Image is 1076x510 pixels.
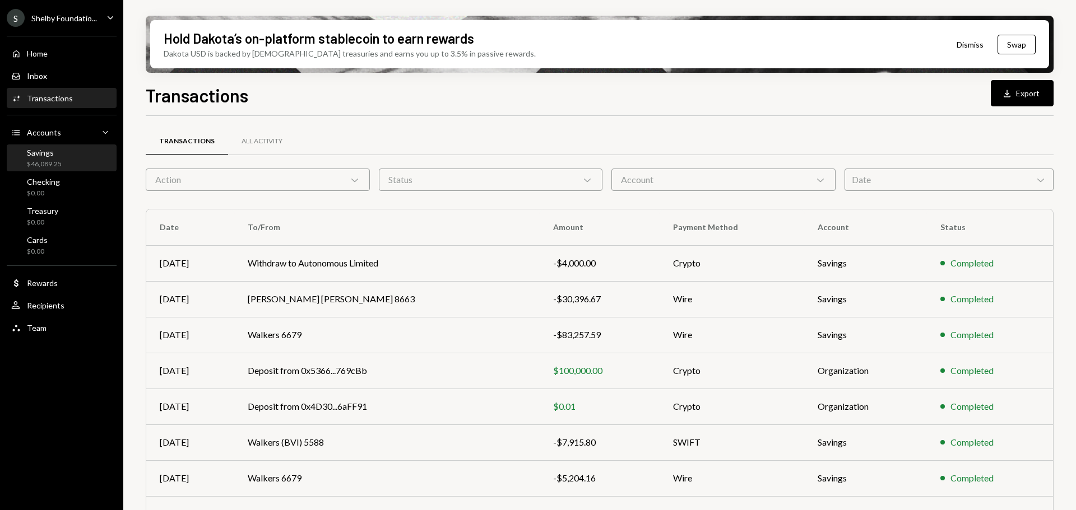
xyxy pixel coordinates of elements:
div: S [7,9,25,27]
a: Transactions [146,127,228,156]
td: Crypto [660,353,804,389]
div: -$83,257.59 [553,328,646,341]
button: Dismiss [943,31,998,58]
td: SWIFT [660,424,804,460]
td: Withdraw to Autonomous Limited [234,245,540,281]
a: Transactions [7,88,117,108]
td: Organization [804,389,927,424]
td: Crypto [660,245,804,281]
div: Accounts [27,128,61,137]
div: Date [845,169,1054,191]
td: Wire [660,317,804,353]
td: Savings [804,424,927,460]
td: Organization [804,353,927,389]
div: $0.00 [27,189,60,198]
div: Team [27,323,47,333]
button: Swap [998,35,1036,54]
h1: Transactions [146,84,248,106]
th: Amount [540,209,660,245]
td: [PERSON_NAME] [PERSON_NAME] 8663 [234,281,540,317]
div: Hold Dakota’s on-platform stablecoin to earn rewards [164,29,474,48]
div: Savings [27,148,62,157]
div: Shelby Foundatio... [31,13,97,23]
div: Checking [27,177,60,186]
div: [DATE] [160,256,221,270]
td: Savings [804,460,927,496]
div: Completed [950,436,994,449]
a: Team [7,317,117,338]
a: Recipients [7,295,117,315]
th: Date [146,209,234,245]
div: Transactions [27,93,73,103]
div: Rewards [27,278,58,288]
div: [DATE] [160,400,221,413]
div: [DATE] [160,292,221,306]
a: Treasury$0.00 [7,203,117,230]
div: Status [379,169,603,191]
div: Completed [950,328,994,341]
a: Checking$0.00 [7,174,117,200]
td: Walkers 6679 [234,317,540,353]
div: Home [27,49,48,58]
td: Deposit from 0x4D30...6aFF91 [234,389,540,424]
a: Home [7,43,117,63]
td: Crypto [660,389,804,424]
div: Dakota USD is backed by [DEMOGRAPHIC_DATA] treasuries and earns you up to 3.5% in passive rewards. [164,48,536,59]
a: Rewards [7,273,117,293]
a: Savings$46,089.25 [7,144,117,171]
div: -$5,204.16 [553,471,646,485]
td: Savings [804,317,927,353]
div: Transactions [159,137,215,146]
td: Walkers (BVI) 5588 [234,424,540,460]
td: Wire [660,460,804,496]
div: [DATE] [160,328,221,341]
div: Recipients [27,301,64,310]
div: Treasury [27,206,58,216]
div: -$4,000.00 [553,256,646,270]
div: $0.00 [27,247,48,256]
th: Status [927,209,1053,245]
div: [DATE] [160,364,221,377]
div: $0.01 [553,400,646,413]
th: Payment Method [660,209,804,245]
div: Completed [950,364,994,377]
div: All Activity [242,137,282,146]
div: Action [146,169,370,191]
div: -$30,396.67 [553,292,646,306]
td: Savings [804,245,927,281]
td: Walkers 6679 [234,460,540,496]
div: Account [611,169,836,191]
div: Completed [950,292,994,306]
div: Inbox [27,71,47,81]
div: $0.00 [27,218,58,227]
td: Savings [804,281,927,317]
button: Export [991,80,1054,106]
a: Inbox [7,65,117,86]
div: Completed [950,256,994,270]
div: -$7,915.80 [553,436,646,449]
div: $46,089.25 [27,160,62,169]
td: Deposit from 0x5366...769cBb [234,353,540,389]
a: All Activity [228,127,296,156]
a: Accounts [7,122,117,142]
div: Completed [950,400,994,413]
div: [DATE] [160,436,221,449]
td: Wire [660,281,804,317]
div: Completed [950,471,994,485]
th: To/From [234,209,540,245]
a: Cards$0.00 [7,232,117,259]
div: [DATE] [160,471,221,485]
th: Account [804,209,927,245]
div: $100,000.00 [553,364,646,377]
div: Cards [27,235,48,245]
